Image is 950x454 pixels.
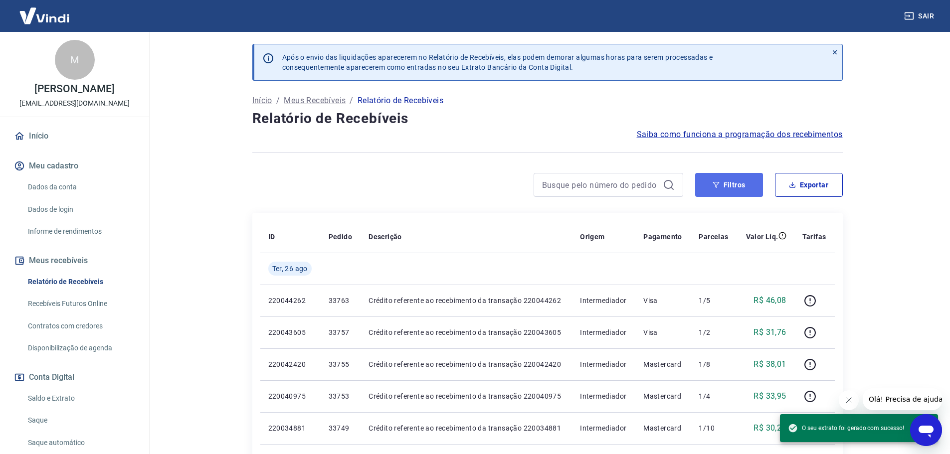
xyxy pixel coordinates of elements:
[6,7,84,15] span: Olá! Precisa de ajuda?
[637,129,843,141] a: Saiba como funciona a programação dos recebimentos
[358,95,443,107] p: Relatório de Recebíveis
[754,326,786,338] p: R$ 31,76
[580,232,604,242] p: Origem
[24,410,137,431] a: Saque
[268,296,313,305] p: 220044262
[580,391,627,401] p: Intermediador
[902,7,938,25] button: Sair
[350,95,353,107] p: /
[369,423,564,433] p: Crédito referente ao recebimento da transação 220034881
[580,296,627,305] p: Intermediador
[839,390,859,410] iframe: Fechar mensagem
[643,359,683,369] p: Mastercard
[580,327,627,337] p: Intermediador
[329,296,353,305] p: 33763
[643,327,683,337] p: Visa
[329,232,352,242] p: Pedido
[699,391,729,401] p: 1/4
[699,327,729,337] p: 1/2
[643,296,683,305] p: Visa
[24,177,137,197] a: Dados da conta
[643,423,683,433] p: Mastercard
[754,295,786,306] p: R$ 46,08
[369,327,564,337] p: Crédito referente ao recebimento da transação 220043605
[24,338,137,358] a: Disponibilização de agenda
[12,0,77,31] img: Vindi
[754,390,786,402] p: R$ 33,95
[272,264,308,274] span: Ter, 26 ago
[268,423,313,433] p: 220034881
[55,40,95,80] div: M
[34,84,114,94] p: [PERSON_NAME]
[24,221,137,242] a: Informe de rendimentos
[863,388,942,410] iframe: Mensagem da empresa
[19,98,130,109] p: [EMAIL_ADDRESS][DOMAIN_NAME]
[788,423,904,433] span: O seu extrato foi gerado com sucesso!
[329,359,353,369] p: 33755
[24,272,137,292] a: Relatório de Recebíveis
[252,109,843,129] h4: Relatório de Recebíveis
[329,391,353,401] p: 33753
[542,177,659,192] input: Busque pelo número do pedido
[699,232,728,242] p: Parcelas
[24,433,137,453] a: Saque automático
[329,423,353,433] p: 33749
[268,359,313,369] p: 220042420
[699,423,729,433] p: 1/10
[282,52,713,72] p: Após o envio das liquidações aparecerem no Relatório de Recebíveis, elas podem demorar algumas ho...
[268,327,313,337] p: 220043605
[268,232,275,242] p: ID
[284,95,346,107] a: Meus Recebíveis
[910,414,942,446] iframe: Botão para abrir a janela de mensagens
[369,296,564,305] p: Crédito referente ao recebimento da transação 220044262
[580,359,627,369] p: Intermediador
[24,199,137,220] a: Dados de login
[746,232,778,242] p: Valor Líq.
[252,95,272,107] a: Início
[754,358,786,370] p: R$ 38,01
[699,359,729,369] p: 1/8
[369,359,564,369] p: Crédito referente ao recebimento da transação 220042420
[276,95,280,107] p: /
[643,232,682,242] p: Pagamento
[12,366,137,388] button: Conta Digital
[24,316,137,336] a: Contratos com credores
[695,173,763,197] button: Filtros
[754,422,786,434] p: R$ 30,26
[12,250,137,272] button: Meus recebíveis
[369,391,564,401] p: Crédito referente ao recebimento da transação 220040975
[580,423,627,433] p: Intermediador
[24,294,137,314] a: Recebíveis Futuros Online
[268,391,313,401] p: 220040975
[329,327,353,337] p: 33757
[12,125,137,147] a: Início
[643,391,683,401] p: Mastercard
[12,155,137,177] button: Meu cadastro
[369,232,402,242] p: Descrição
[24,388,137,409] a: Saldo e Extrato
[775,173,843,197] button: Exportar
[802,232,826,242] p: Tarifas
[699,296,729,305] p: 1/5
